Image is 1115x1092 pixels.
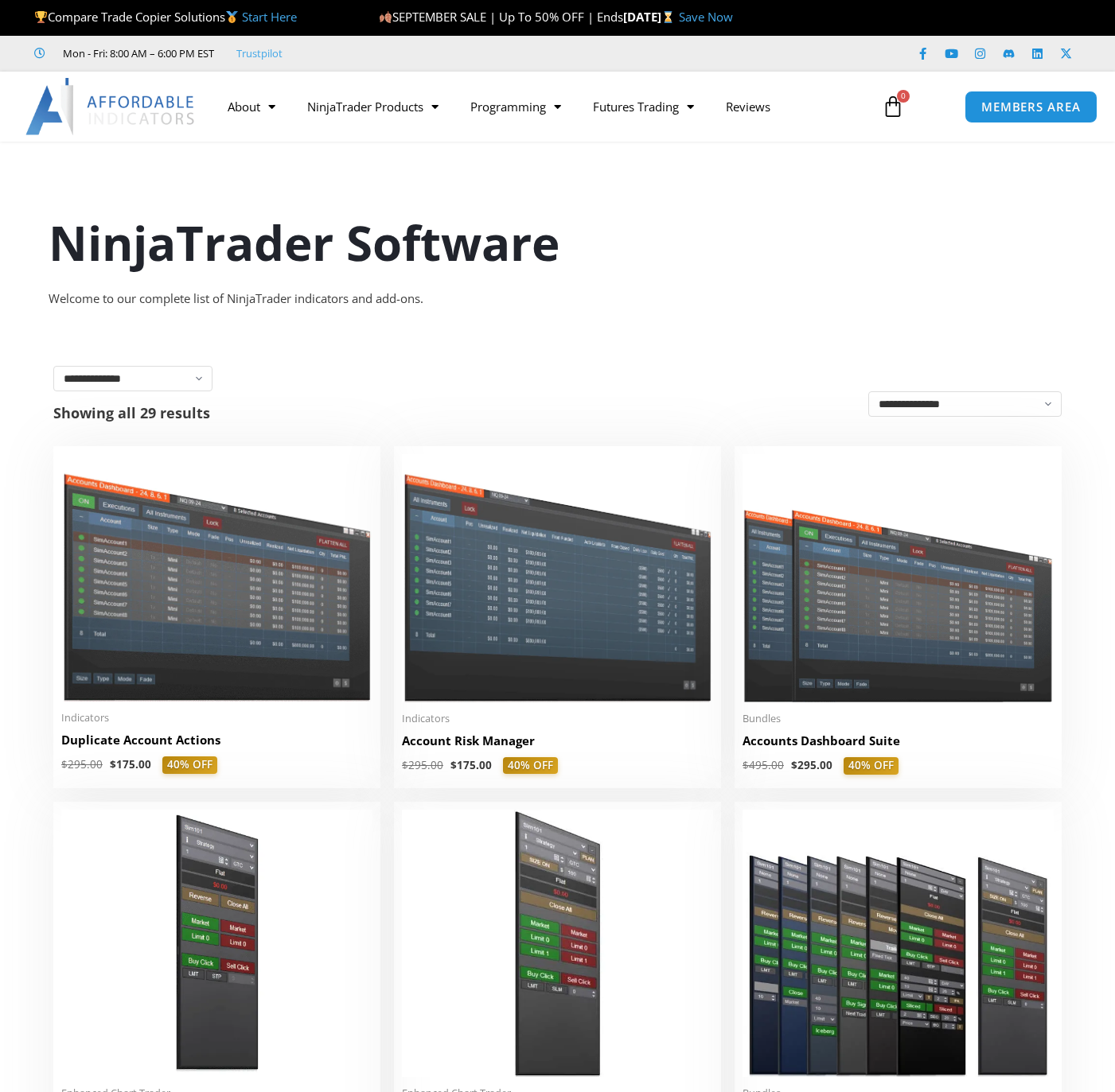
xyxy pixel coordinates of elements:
a: Duplicate Account Actions [61,732,372,756]
p: Showing all 29 results [53,406,210,420]
a: Programming [454,88,577,125]
div: Welcome to our complete list of NinjaTrader indicators and add-ons. [49,288,1067,310]
bdi: 175.00 [110,757,151,771]
span: 40% OFF [503,757,558,775]
span: $ [110,757,116,771]
span: $ [791,758,797,772]
select: Shop order [868,391,1062,417]
img: 🍂 [380,11,392,23]
span: SEPTEMBER SALE | Up To 50% OFF | Ends [379,9,623,25]
img: 🏆 [35,11,47,23]
bdi: 295.00 [402,758,443,772]
a: Account Risk Manager [402,733,713,757]
a: Start Here [242,9,297,25]
a: 0 [858,84,928,130]
span: 40% OFF [162,756,217,774]
img: Accounts Dashboard Suite [743,454,1054,702]
span: $ [743,758,749,772]
span: $ [402,758,408,772]
img: Duplicate Account Actions [61,454,372,701]
img: Essential Chart Trader Tools [402,810,713,1077]
span: Compare Trade Copier Solutions [34,9,297,25]
img: LogoAI | Affordable Indicators – NinjaTrader [25,78,197,135]
a: Trustpilot [236,44,283,63]
img: BasicTools [61,810,372,1077]
a: Save Now [679,9,733,25]
a: Reviews [710,88,786,125]
a: About [212,88,291,125]
h2: Account Risk Manager [402,733,713,749]
span: Indicators [61,711,372,725]
strong: [DATE] [623,9,678,25]
a: MEMBERS AREA [965,91,1097,123]
a: NinjaTrader Products [291,88,454,125]
span: 0 [897,90,910,103]
img: 🥇 [226,11,238,23]
img: ⌛ [662,11,674,23]
img: Account Risk Manager [402,454,713,701]
bdi: 295.00 [61,757,103,771]
nav: Menu [212,88,870,125]
span: Indicators [402,712,713,725]
img: ProfessionalToolsBundlePage [743,810,1054,1077]
h2: Duplicate Account Actions [61,732,372,748]
span: Bundles [743,712,1054,725]
bdi: 175.00 [450,758,492,772]
span: $ [450,758,457,772]
h2: Accounts Dashboard Suite [743,733,1054,749]
bdi: 295.00 [791,758,832,772]
span: $ [61,757,68,771]
h1: NinjaTrader Software [49,209,1067,276]
a: Accounts Dashboard Suite [743,733,1054,757]
a: Futures Trading [577,88,710,125]
span: 40% OFF [844,757,899,775]
span: Mon - Fri: 8:00 AM – 6:00 PM EST [59,44,214,63]
bdi: 495.00 [743,758,784,772]
span: MEMBERS AREA [981,101,1081,113]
